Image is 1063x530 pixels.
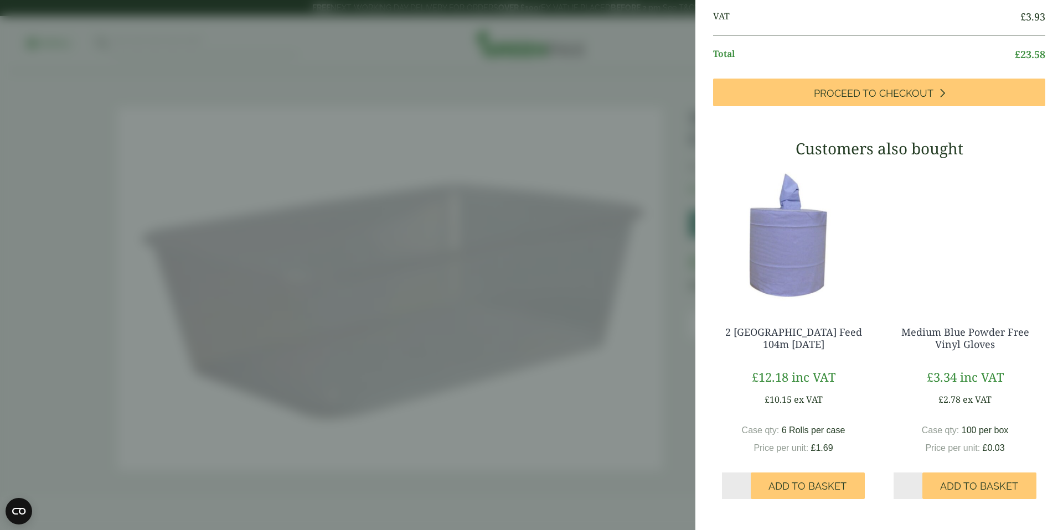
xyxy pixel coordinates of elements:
[725,325,862,351] a: 2 [GEOGRAPHIC_DATA] Feed 104m [DATE]
[1015,48,1045,61] bdi: 23.58
[960,368,1004,385] span: inc VAT
[983,443,988,453] span: £
[713,9,1020,24] span: VAT
[811,443,833,453] bdi: 1.69
[938,393,943,406] span: £
[713,166,874,304] img: 3630017-2-Ply-Blue-Centre-Feed-104m
[814,87,933,100] span: Proceed to Checkout
[782,425,845,435] span: 6 Rolls per case
[1020,10,1026,23] span: £
[792,368,835,385] span: inc VAT
[752,368,788,385] bdi: 12.18
[983,443,1005,453] bdi: 0.03
[1020,10,1045,23] bdi: 3.93
[925,443,980,453] span: Price per unit:
[713,47,1015,62] span: Total
[940,480,1018,492] span: Add to Basket
[713,139,1045,158] h3: Customers also bought
[1015,48,1020,61] span: £
[713,79,1045,106] a: Proceed to Checkout
[927,368,933,385] span: £
[768,480,847,492] span: Add to Basket
[922,425,959,435] span: Case qty:
[901,325,1029,351] a: Medium Blue Powder Free Vinyl Gloves
[752,368,758,385] span: £
[811,443,816,453] span: £
[922,472,1036,499] button: Add to Basket
[751,472,865,499] button: Add to Basket
[962,425,1009,435] span: 100 per box
[765,393,792,406] bdi: 10.15
[765,393,770,406] span: £
[754,443,808,453] span: Price per unit:
[938,393,961,406] bdi: 2.78
[963,393,992,406] span: ex VAT
[927,368,957,385] bdi: 3.34
[6,498,32,524] button: Open CMP widget
[794,393,823,406] span: ex VAT
[742,425,780,435] span: Case qty:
